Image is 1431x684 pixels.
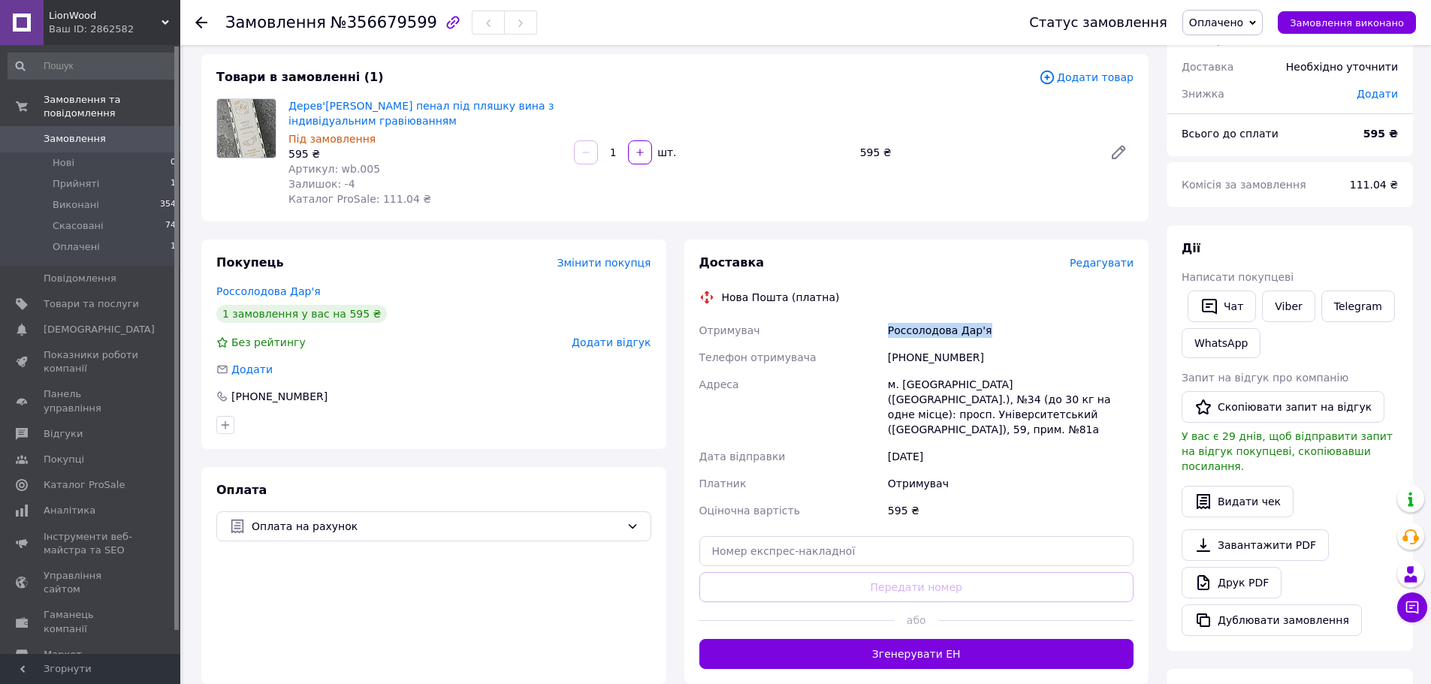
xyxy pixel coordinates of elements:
span: Каталог ProSale: 111.04 ₴ [288,193,431,205]
div: 595 ₴ [854,142,1097,163]
a: Дерев'[PERSON_NAME] пенал під пляшку вина з індивідуальним гравіюванням [288,100,554,127]
span: [DEMOGRAPHIC_DATA] [44,323,155,336]
div: Необхідно уточнити [1277,50,1407,83]
span: Повідомлення [44,272,116,285]
span: Нові [53,156,74,170]
span: Панель управління [44,387,139,414]
div: Россолодова Дар'я [885,317,1137,344]
button: Згенерувати ЕН [699,639,1134,669]
div: Повернутися назад [195,15,207,30]
div: 1 замовлення у вас на 595 ₴ [216,305,387,323]
span: Оплата [216,483,267,497]
span: Отримувач [699,324,760,336]
span: 1 товар [1182,34,1224,46]
a: WhatsApp [1182,328,1260,358]
span: Доставка [699,255,765,270]
a: Viber [1262,291,1315,322]
span: Написати покупцеві [1182,271,1294,283]
button: Чат [1188,291,1256,322]
span: Маркет [44,648,82,661]
div: м. [GEOGRAPHIC_DATA] ([GEOGRAPHIC_DATA].), №34 (до 30 кг на одне місце): просп. Університетський ... [885,371,1137,443]
span: Змінити покупця [557,257,651,269]
span: Оціночна вартість [699,505,800,517]
a: Друк PDF [1182,567,1282,598]
span: Каталог ProSale [44,478,125,492]
img: Дерев'яна коробка пенал під пляшку вина з індивідуальним гравіюванням [217,99,276,158]
span: 74 [165,219,176,233]
span: Доставка [1182,61,1233,73]
input: Пошук [8,53,177,80]
span: Всього до сплати [1182,128,1279,140]
div: [DATE] [885,443,1137,470]
span: Прийняті [53,177,99,191]
div: Нова Пошта (платна) [718,290,844,305]
button: Скопіювати запит на відгук [1182,391,1384,423]
span: Додати відгук [572,336,651,348]
span: Дата відправки [699,450,786,463]
span: Без рейтингу [231,336,306,348]
button: Видати чек [1182,486,1294,517]
span: Платник [699,478,747,490]
span: Товари та послуги [44,297,139,311]
span: Телефон отримувача [699,351,817,363]
span: 1 [171,240,176,254]
span: Додати [231,363,273,375]
span: Запит на відгук про компанію [1182,372,1348,384]
span: 111.04 ₴ [1350,179,1398,191]
div: [PHONE_NUMBER] [885,344,1137,371]
span: Товари в замовленні (1) [216,70,384,84]
span: Інструменти веб-майстра та SEO [44,530,139,557]
span: 1 [171,177,176,191]
div: Ваш ID: 2862582 [49,23,180,36]
span: Гаманець компанії [44,608,139,635]
span: Скасовані [53,219,104,233]
span: Замовлення [44,132,106,146]
span: Дії [1182,241,1200,255]
span: Редагувати [1070,257,1134,269]
div: 595 ₴ [288,146,562,161]
span: 354 [160,198,176,212]
span: Оплачені [53,240,100,254]
b: 595 ₴ [1363,128,1398,140]
span: Управління сайтом [44,569,139,596]
span: У вас є 29 днів, щоб відправити запит на відгук покупцеві, скопіювавши посилання. [1182,430,1393,472]
div: Отримувач [885,470,1137,497]
a: Telegram [1321,291,1395,322]
span: Показники роботи компанії [44,348,139,375]
div: Статус замовлення [1029,15,1167,30]
span: №356679599 [331,14,437,32]
span: Замовлення та повідомлення [44,93,180,120]
span: Оплачено [1189,17,1243,29]
span: Додати [1357,88,1398,100]
button: Замовлення виконано [1278,11,1416,34]
span: Залишок: -4 [288,178,355,190]
button: Дублювати замовлення [1182,604,1362,636]
a: Завантажити PDF [1182,529,1329,561]
span: Відгуки [44,427,83,441]
span: Додати товар [1039,69,1134,86]
input: Номер експрес-накладної [699,536,1134,566]
span: Комісія за замовлення [1182,179,1306,191]
a: Россолодова Дар'я [216,285,321,297]
span: або [895,613,938,628]
span: Аналітика [44,504,95,517]
span: Адреса [699,378,739,390]
span: LionWood [49,9,162,23]
span: Замовлення [225,14,326,32]
span: Під замовлення [288,133,376,145]
a: Редагувати [1103,137,1134,167]
span: Замовлення виконано [1290,17,1404,29]
span: 0 [171,156,176,170]
span: Виконані [53,198,99,212]
span: Оплата на рахунок [252,518,620,535]
button: Чат з покупцем [1397,592,1427,622]
span: Знижка [1182,88,1224,100]
div: 595 ₴ [885,497,1137,524]
div: [PHONE_NUMBER] [230,389,329,404]
div: шт. [654,145,678,160]
span: Артикул: wb.005 [288,163,380,175]
span: Покупець [216,255,284,270]
span: Покупці [44,453,84,466]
